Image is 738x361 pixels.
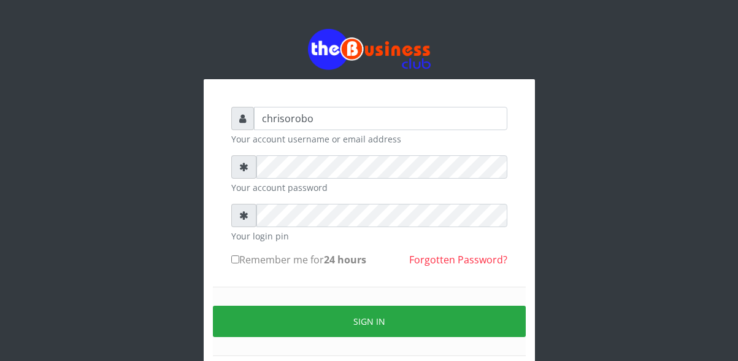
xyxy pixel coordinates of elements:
[231,181,507,194] small: Your account password
[231,230,507,243] small: Your login pin
[213,306,526,337] button: Sign in
[231,252,366,267] label: Remember me for
[409,253,507,266] a: Forgotten Password?
[324,253,366,266] b: 24 hours
[231,133,507,146] small: Your account username or email address
[231,255,239,263] input: Remember me for24 hours
[254,107,507,130] input: Username or email address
